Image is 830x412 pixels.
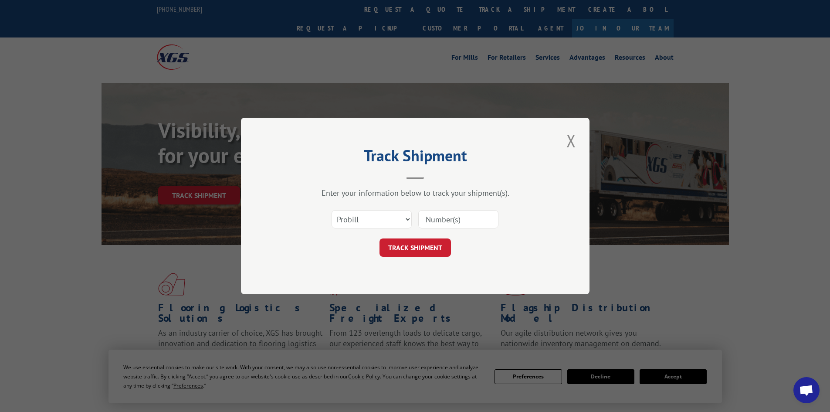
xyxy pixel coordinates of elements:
button: TRACK SHIPMENT [379,238,451,257]
a: Open chat [793,377,820,403]
button: Close modal [564,129,579,153]
h2: Track Shipment [285,150,546,166]
div: Enter your information below to track your shipment(s). [285,188,546,198]
input: Number(s) [418,210,498,228]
